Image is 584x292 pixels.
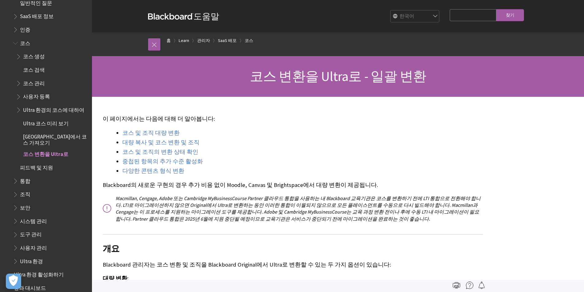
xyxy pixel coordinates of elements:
[166,37,171,44] a: 홈
[148,11,219,22] a: Blackboard도움말
[103,115,483,123] p: 이 페이지에서는 다음에 대해 더 알아봅니다:
[23,51,45,60] span: 코스 생성
[250,68,426,85] span: 코스 변환을 Ultra로 - 일괄 변환
[23,65,45,73] span: 코스 검색
[103,275,128,282] span: 대량 변환:
[496,9,524,21] input: 찾기
[20,189,30,198] span: 조직
[20,203,30,211] span: 보안
[122,167,184,175] a: 다양한 콘텐츠 형식 변환
[20,38,30,46] span: 코스
[20,216,47,224] span: 시스템 관리
[453,282,460,289] img: Print
[23,78,45,86] span: 코스 관리
[103,195,483,222] p: Macmillan, Cengage, Adobe 또는 Cambridge MyBusinessCourse Partner 클라우드 통합을 사용하는 내 Blackboard 교육기관은 ...
[122,148,198,156] a: 코스 및 조직의 변환 상태 확인
[103,181,483,189] p: Blackboard의 새로운 구현의 경우 추가 비용 없이 Moodle, Canvas 및 Brightspace에서 대량 변환이 제공됩니다.
[20,229,42,238] span: 도구 관리
[20,25,30,33] span: 인증
[20,243,47,251] span: 사용자 관리
[23,118,69,127] span: Ultra 코스 미리 보기
[14,270,64,278] span: Ultra 환경 활성화하기
[20,11,54,20] span: SaaS 배포 정보
[23,131,88,146] span: [GEOGRAPHIC_DATA]에서 코스 가져오기
[122,139,200,146] a: 대량 복사 및 코스 변환 및 조직
[23,105,84,113] span: Ultra 환경의 코스에 대하여
[20,162,53,171] span: 피드백 및 지원
[20,176,30,184] span: 통합
[6,274,21,289] button: 개방형 기본 설정
[245,37,253,44] a: 코스
[23,149,68,157] span: 코스 변환을 Ultra로
[391,10,440,23] select: Site Language Selector
[23,92,50,100] span: 사용자 등록
[122,129,180,137] a: 코스 및 조직 대량 변환
[20,256,43,264] span: Ultra 환경
[148,13,193,20] strong: Blackboard
[103,234,483,255] h2: 개요
[197,37,210,44] a: 관리자
[14,283,46,291] span: 성과 대시보드
[179,37,189,44] a: Learn
[122,158,203,165] a: 중첩된 항목의 추가 수준 활성화
[103,261,483,269] p: Blackboard 관리자는 코스 변환 및 조직을 Blackboard Original에서 Ultra로 변환할 수 있는 두 가지 옵션이 있습니다:
[478,282,485,289] img: Follow this page
[218,37,237,44] a: SaaS 배포
[466,282,473,289] img: More help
